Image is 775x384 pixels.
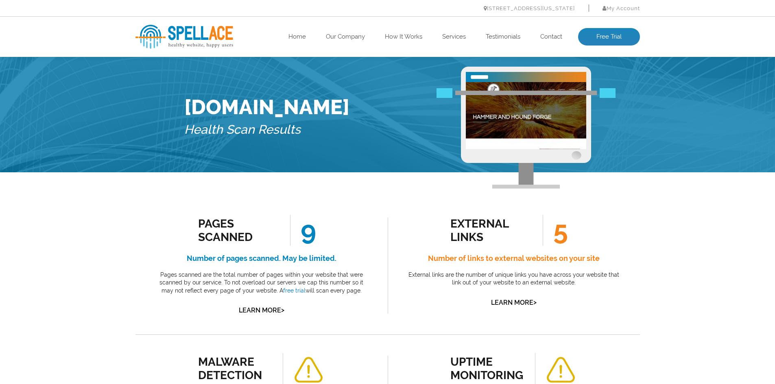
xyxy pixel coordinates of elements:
[466,82,586,149] img: Free Website Analysis
[491,299,537,306] a: Learn More>
[154,271,369,295] p: Pages scanned are the total number of pages within your website that were scanned by our service....
[283,287,306,294] a: free trial
[406,271,622,287] p: External links are the number of unique links you have across your website that link out of your ...
[533,297,537,308] span: >
[450,217,524,244] div: external links
[543,215,568,246] span: 5
[450,355,524,382] div: uptime monitoring
[239,306,284,314] a: Learn More>
[290,215,316,246] span: 9
[293,357,323,383] img: alert
[546,357,576,383] img: alert
[198,217,272,244] div: Pages Scanned
[437,89,616,99] img: Free Webiste Analysis
[184,119,349,141] h5: Health Scan Results
[461,67,591,189] img: Free Webiste Analysis
[281,304,284,316] span: >
[406,252,622,265] h4: Number of links to external websites on your site
[198,355,272,382] div: malware detection
[184,95,349,119] h1: [DOMAIN_NAME]
[154,252,369,265] h4: Number of pages scanned. May be limited.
